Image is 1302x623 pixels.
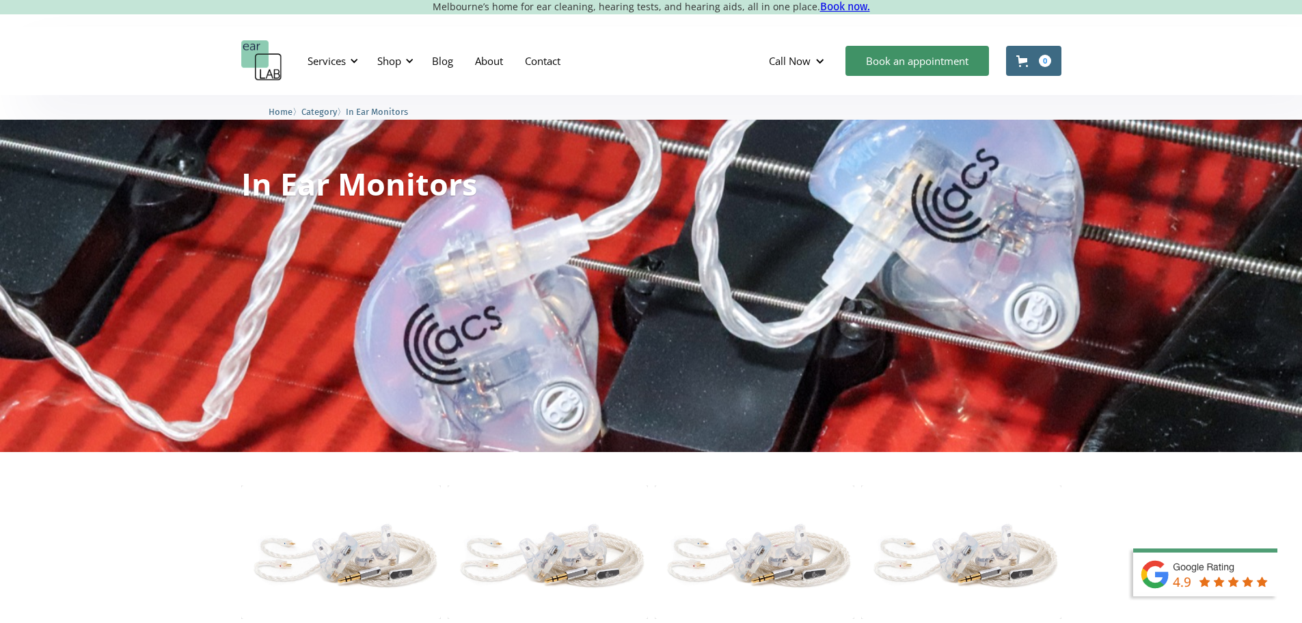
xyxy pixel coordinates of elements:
[269,107,293,117] span: Home
[1006,46,1061,76] a: Open cart
[346,105,408,118] a: In Ear Monitors
[769,54,811,68] div: Call Now
[346,107,408,117] span: In Ear Monitors
[514,41,571,81] a: Contact
[308,54,346,68] div: Services
[299,40,362,81] div: Services
[1039,55,1051,67] div: 0
[369,40,418,81] div: Shop
[861,486,1061,619] img: Evoke2 Ambient Two Driver – In Ear Monitor
[464,41,514,81] a: About
[301,107,337,117] span: Category
[241,486,442,619] img: Emotion Ambient Five Driver – In Ear Monitor
[758,40,839,81] div: Call Now
[845,46,989,76] a: Book an appointment
[241,168,477,199] h1: In Ear Monitors
[655,486,855,619] img: Engage Ambient Dual Driver – In Ear Monitor
[377,54,401,68] div: Shop
[301,105,337,118] a: Category
[448,486,648,619] img: Evolve Ambient Triple Driver – In Ear Monitor
[301,105,346,119] li: 〉
[269,105,301,119] li: 〉
[421,41,464,81] a: Blog
[269,105,293,118] a: Home
[241,40,282,81] a: home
